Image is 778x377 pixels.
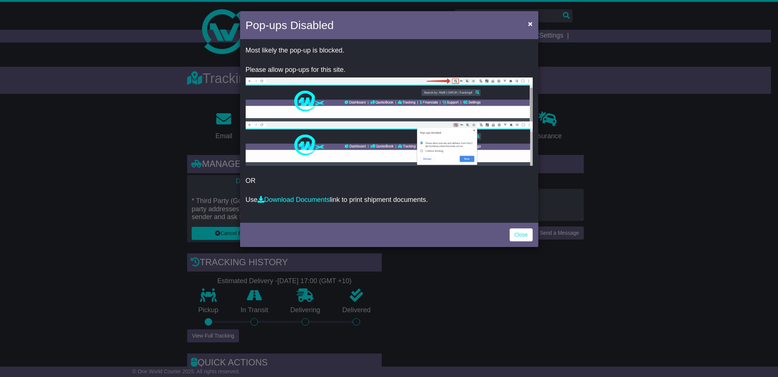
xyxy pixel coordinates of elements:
[240,41,538,221] div: OR
[246,77,533,121] img: allow-popup-1.png
[524,16,536,31] button: Close
[246,121,533,166] img: allow-popup-2.png
[246,196,533,204] p: Use link to print shipment documents.
[246,47,533,55] p: Most likely the pop-up is blocked.
[528,19,532,28] span: ×
[258,196,330,203] a: Download Documents
[246,66,533,74] p: Please allow pop-ups for this site.
[510,228,533,241] a: Close
[246,17,334,34] h4: Pop-ups Disabled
